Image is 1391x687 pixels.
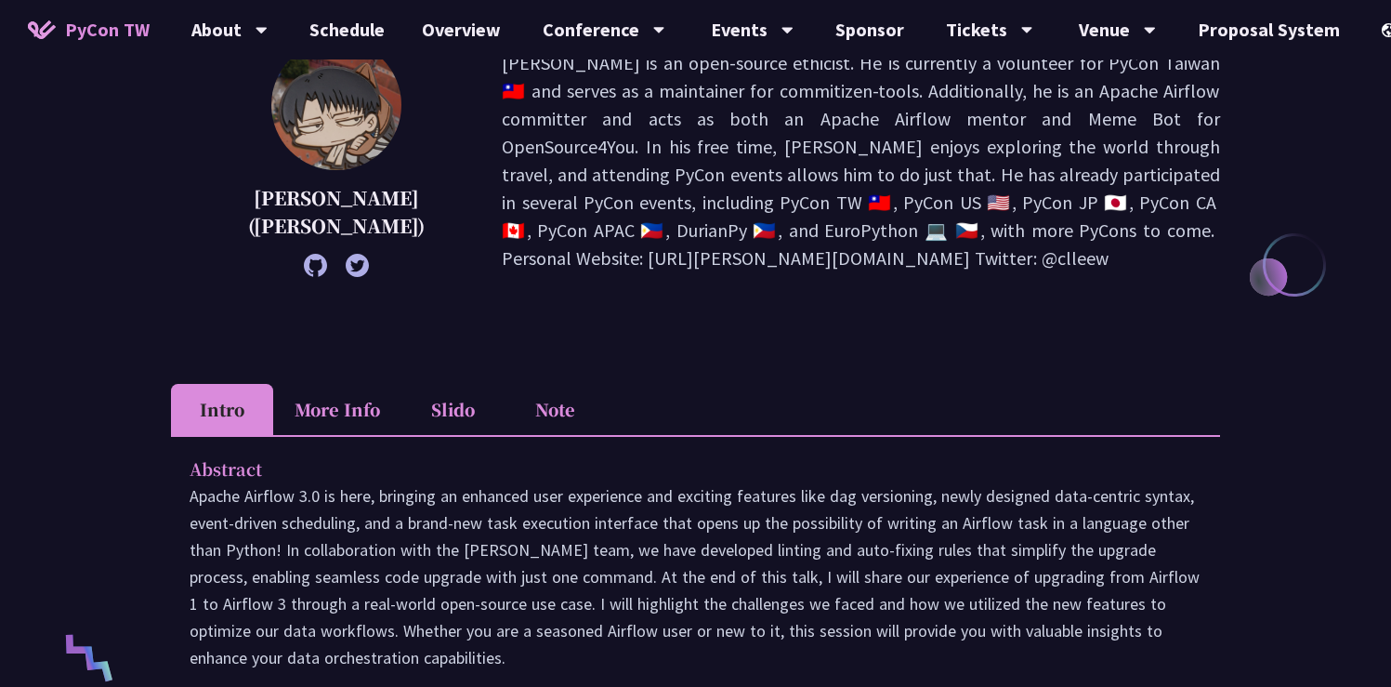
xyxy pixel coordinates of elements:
span: PyCon TW [65,16,150,44]
p: Abstract [190,456,1164,482]
p: [PERSON_NAME] is an open-source ethicist. He is currently a volunteer for PyCon Taiwan 🇹🇼 and ser... [502,49,1220,272]
p: [PERSON_NAME] ([PERSON_NAME]) [217,184,455,240]
a: PyCon TW [9,7,168,53]
p: Apache Airflow 3.0 is here, bringing an enhanced user experience and exciting features like dag v... [190,482,1201,671]
li: Intro [171,384,273,435]
img: 李唯 (Wei Lee) [271,40,401,170]
li: Slido [401,384,504,435]
li: More Info [273,384,401,435]
img: Home icon of PyCon TW 2025 [28,20,56,39]
li: Note [504,384,606,435]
